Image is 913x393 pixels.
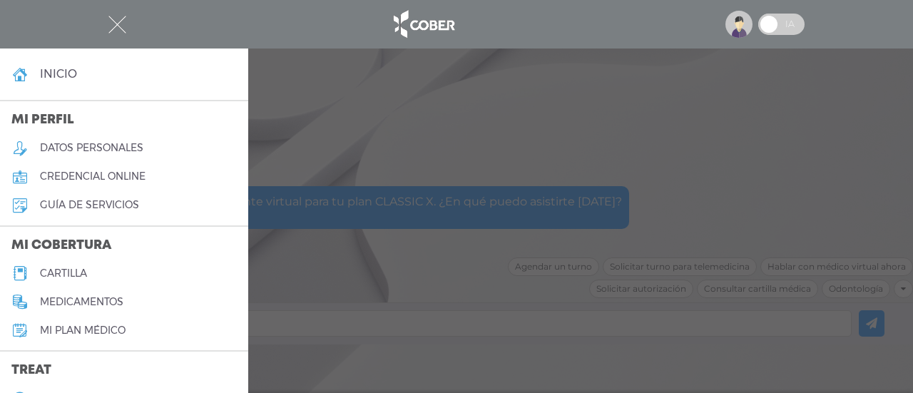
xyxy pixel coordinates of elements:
img: profile-placeholder.svg [725,11,753,38]
h5: datos personales [40,142,143,154]
h5: Mi plan médico [40,325,126,337]
h5: cartilla [40,267,87,280]
h5: medicamentos [40,296,123,308]
h4: inicio [40,67,77,81]
h5: credencial online [40,170,146,183]
h5: guía de servicios [40,199,139,211]
img: Cober_menu-close-white.svg [108,16,126,34]
img: logo_cober_home-white.png [386,7,461,41]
